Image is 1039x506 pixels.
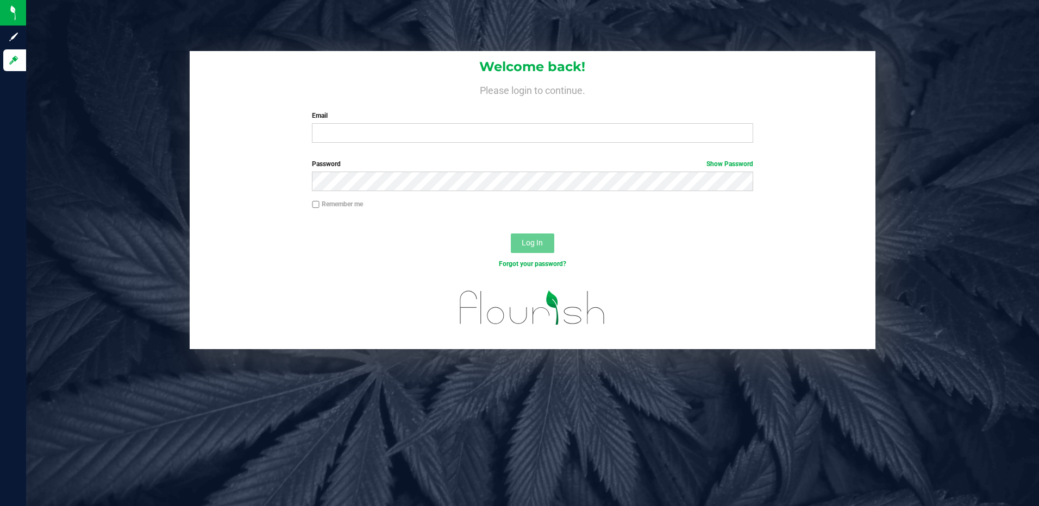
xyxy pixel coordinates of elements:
[190,60,876,74] h1: Welcome back!
[499,260,566,268] a: Forgot your password?
[522,238,543,247] span: Log In
[511,233,554,253] button: Log In
[312,199,363,209] label: Remember me
[447,280,618,336] img: flourish_logo.svg
[190,83,876,96] h4: Please login to continue.
[312,160,341,168] span: Password
[8,55,19,66] inline-svg: Log in
[8,31,19,42] inline-svg: Sign up
[312,201,320,208] input: Remember me
[312,111,753,121] label: Email
[706,160,753,168] a: Show Password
